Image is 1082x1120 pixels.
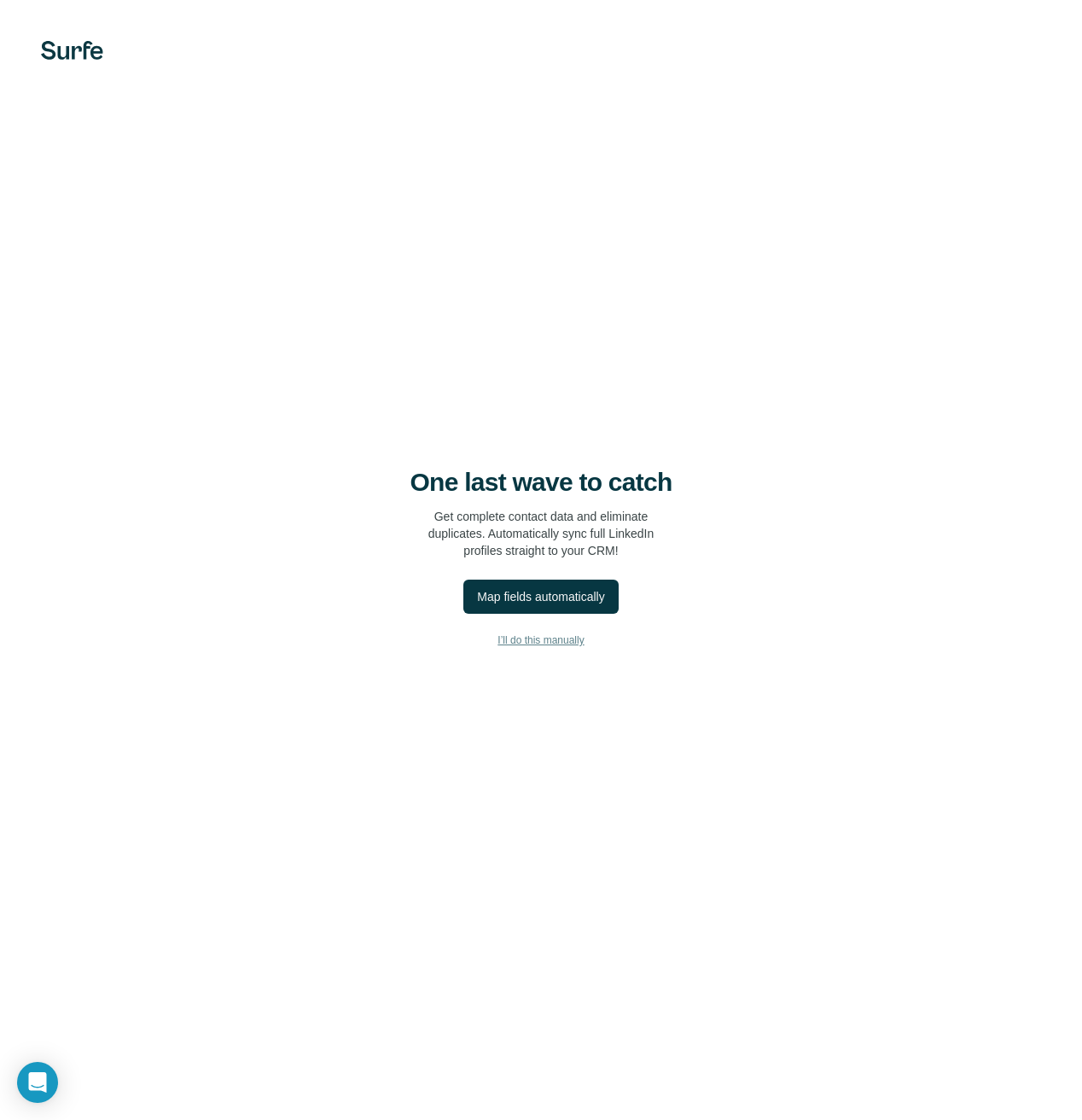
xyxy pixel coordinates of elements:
div: Map fields automatically [477,588,604,605]
span: I’ll do this manually [497,633,584,648]
h4: One last wave to catch [410,467,672,498]
button: Map fields automatically [463,580,618,614]
div: Open Intercom Messenger [17,1062,58,1103]
p: Get complete contact data and eliminate duplicates. Automatically sync full LinkedIn profiles str... [428,508,654,559]
button: I’ll do this manually [34,627,1048,653]
img: Surfe's logo [41,41,103,60]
